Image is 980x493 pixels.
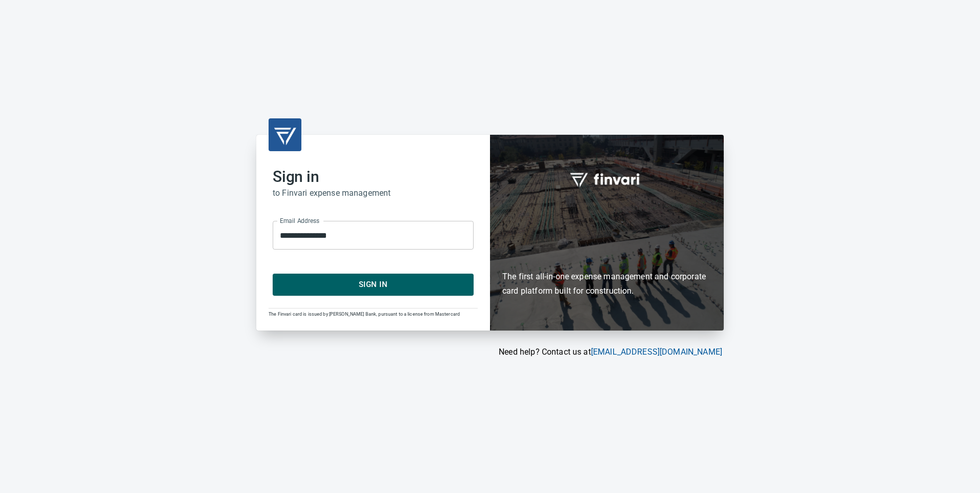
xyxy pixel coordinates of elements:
span: Sign In [284,278,462,291]
a: [EMAIL_ADDRESS][DOMAIN_NAME] [591,347,722,357]
img: fullword_logo_white.png [568,167,645,191]
h2: Sign in [273,168,474,186]
p: Need help? Contact us at [256,346,722,358]
button: Sign In [273,274,474,295]
div: Finvari [490,135,724,330]
span: The Finvari card is issued by [PERSON_NAME] Bank, pursuant to a license from Mastercard [269,312,460,317]
h6: The first all-in-one expense management and corporate card platform built for construction. [502,210,711,298]
img: transparent_logo.png [273,122,297,147]
h6: to Finvari expense management [273,186,474,200]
